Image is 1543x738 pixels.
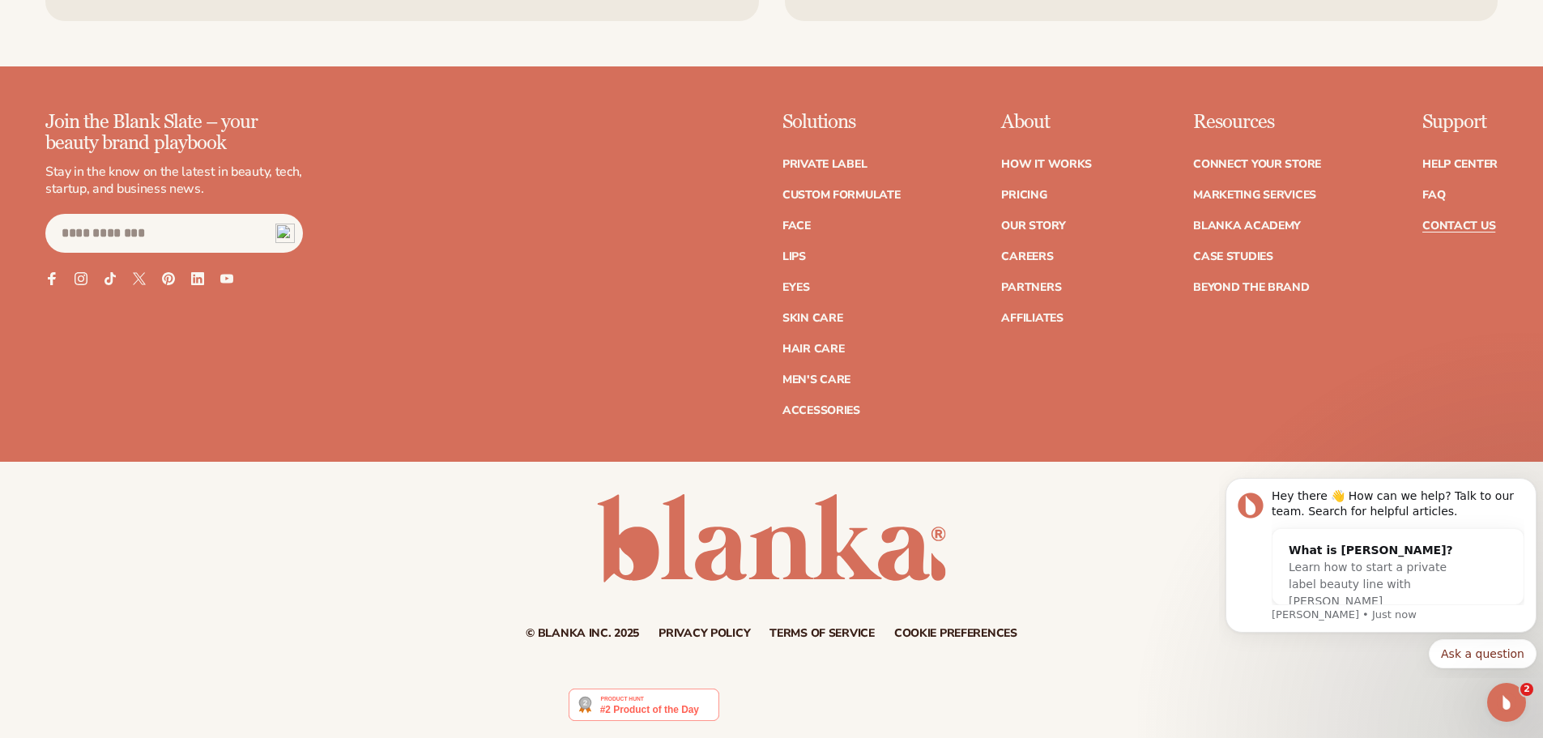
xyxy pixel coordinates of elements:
a: Accessories [782,405,860,416]
iframe: Customer reviews powered by Trustpilot [731,688,974,730]
a: Pricing [1001,190,1046,201]
a: Marketing services [1193,190,1316,201]
a: Men's Care [782,374,850,386]
a: Our Story [1001,220,1065,232]
a: Contact Us [1422,220,1495,232]
img: Blanka - Start a beauty or cosmetic line in under 5 minutes | Product Hunt [569,689,718,721]
iframe: Intercom live chat [1487,683,1526,722]
a: Blanka Academy [1193,220,1301,232]
a: Private label [782,159,867,170]
p: Resources [1193,112,1321,133]
a: Hair Care [782,343,844,355]
a: FAQ [1422,190,1445,201]
iframe: Intercom notifications message [1219,463,1543,678]
p: Solutions [782,112,901,133]
a: Skin Care [782,313,842,324]
p: Support [1422,112,1498,133]
a: Affiliates [1001,313,1063,324]
a: Connect your store [1193,159,1321,170]
p: About [1001,112,1092,133]
a: How It Works [1001,159,1092,170]
a: Eyes [782,282,810,293]
a: Lips [782,251,806,262]
button: Subscribe [266,214,302,253]
a: Beyond the brand [1193,282,1310,293]
a: Privacy policy [659,628,750,639]
a: Case Studies [1193,251,1273,262]
a: Careers [1001,251,1053,262]
a: Custom formulate [782,190,901,201]
p: Stay in the know on the latest in beauty, tech, startup, and business news. [45,164,303,198]
img: npw-badge-icon-locked.svg [275,224,295,243]
a: Terms of service [769,628,875,639]
small: © Blanka Inc. 2025 [526,625,639,641]
p: Join the Blank Slate – your beauty brand playbook [45,112,303,155]
a: Face [782,220,811,232]
a: Partners [1001,282,1061,293]
a: Help Center [1422,159,1498,170]
span: 2 [1520,683,1533,696]
a: Cookie preferences [894,628,1017,639]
